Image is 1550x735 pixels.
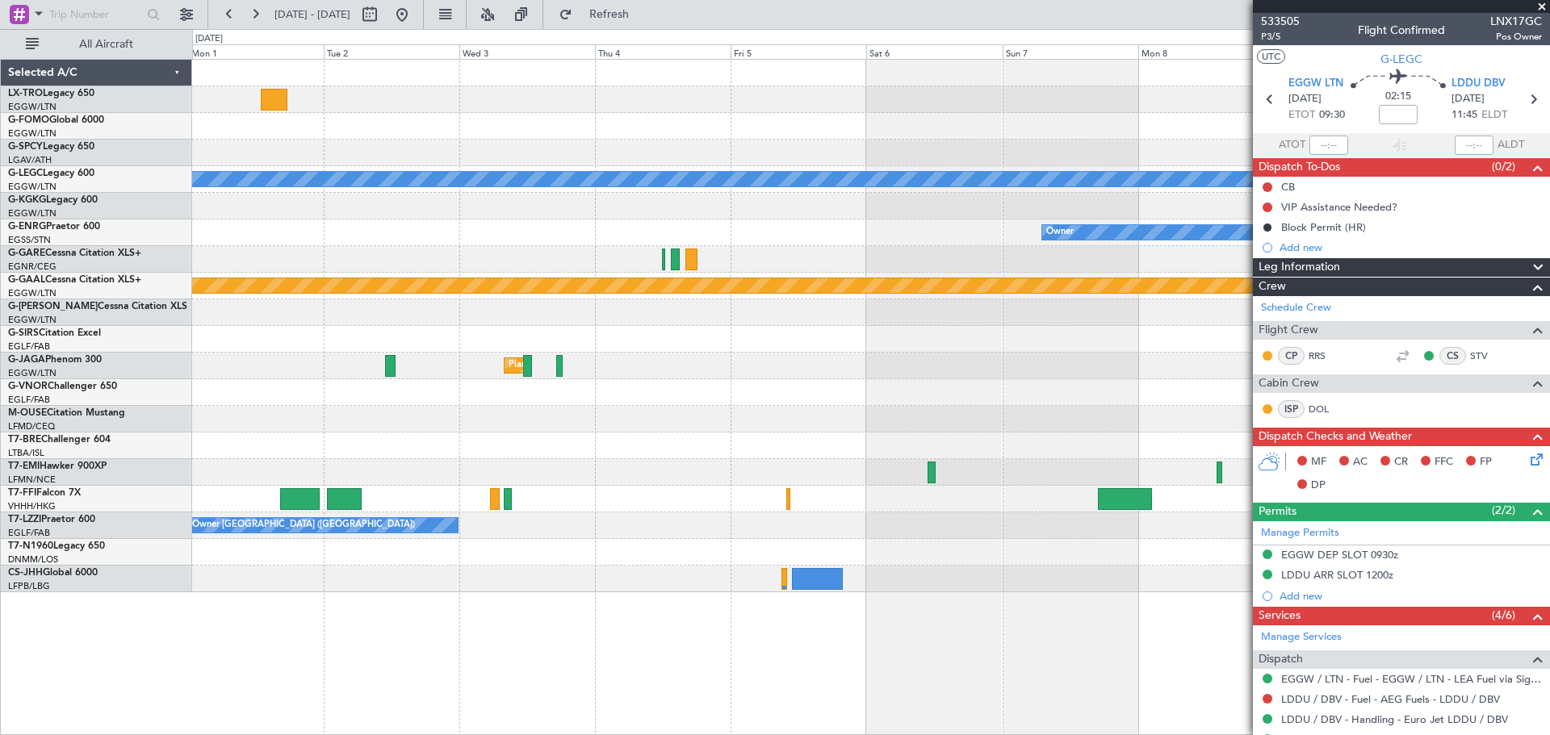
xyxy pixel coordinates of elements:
a: LFMD/CEQ [8,420,55,432]
span: FFC [1435,454,1453,470]
span: ALDT [1498,137,1524,153]
span: Dispatch Checks and Weather [1259,428,1412,446]
div: LDDU ARR SLOT 1200z [1281,568,1393,582]
span: G-ENRG [8,222,46,232]
div: ISP [1278,400,1305,418]
span: Pos Owner [1490,30,1542,44]
a: EGGW/LTN [8,181,57,193]
span: M-OUSE [8,408,47,418]
a: G-[PERSON_NAME]Cessna Citation XLS [8,302,187,311]
span: 11:45 [1452,107,1477,123]
span: (4/6) [1492,607,1515,624]
a: LDDU / DBV - Fuel - AEG Fuels - LDDU / DBV [1281,692,1500,706]
a: EGGW/LTN [8,101,57,113]
a: VHHH/HKG [8,500,56,512]
span: LDDU DBV [1452,76,1506,92]
div: CB [1281,180,1295,194]
span: G-SIRS [8,328,39,338]
a: G-VNORChallenger 650 [8,382,117,391]
button: All Aircraft [18,31,175,57]
a: EGNR/CEG [8,261,57,273]
span: EGGW LTN [1288,76,1343,92]
span: G-LEGC [8,169,43,178]
span: Services [1259,607,1301,625]
a: EGLF/FAB [8,527,50,539]
a: EGGW/LTN [8,287,57,299]
span: CR [1394,454,1408,470]
span: ELDT [1481,107,1507,123]
a: G-GAALCessna Citation XLS+ [8,275,141,285]
a: EGGW/LTN [8,207,57,219]
div: Planned Maint [GEOGRAPHIC_DATA] ([GEOGRAPHIC_DATA]) [509,353,763,378]
span: G-[PERSON_NAME] [8,302,98,311]
span: CS-JHH [8,568,43,578]
a: G-LEGCLegacy 600 [8,169,94,178]
a: G-SPCYLegacy 650 [8,142,94,152]
a: LGAV/ATH [8,154,52,166]
span: G-VNOR [8,382,48,391]
a: EGLF/FAB [8,394,50,406]
span: Crew [1259,278,1286,296]
div: EGGW DEP SLOT 0930z [1281,548,1398,562]
div: VIP Assistance Needed? [1281,200,1397,214]
span: ETOT [1288,107,1315,123]
button: Refresh [551,2,648,27]
a: G-SIRSCitation Excel [8,328,101,338]
span: 09:30 [1319,107,1345,123]
div: Thu 4 [595,44,731,59]
div: Mon 8 [1138,44,1274,59]
div: Block Permit (HR) [1281,220,1366,234]
div: Owner [GEOGRAPHIC_DATA] ([GEOGRAPHIC_DATA]) [192,513,415,537]
a: T7-FFIFalcon 7X [8,488,81,498]
div: Sat 6 [866,44,1002,59]
div: Flight Confirmed [1358,22,1445,39]
span: ATOT [1279,137,1305,153]
div: Add new [1280,240,1542,254]
span: All Aircraft [42,39,170,50]
span: (2/2) [1492,502,1515,519]
span: Permits [1259,503,1297,521]
span: Dispatch [1259,650,1303,669]
span: T7-BRE [8,435,41,445]
div: Wed 3 [459,44,595,59]
a: EGGW/LTN [8,127,57,140]
a: M-OUSECitation Mustang [8,408,125,418]
span: T7-N1960 [8,541,53,551]
button: UTC [1257,49,1285,64]
span: G-GARE [8,248,45,258]
span: T7-LZZI [8,515,41,524]
a: EGGW/LTN [8,314,57,326]
span: T7-FFI [8,488,36,498]
span: FP [1480,454,1492,470]
a: Manage Permits [1261,525,1339,541]
a: EGSS/STN [8,234,51,246]
span: G-LEGC [1380,51,1422,68]
input: Trip Number [49,2,142,27]
a: G-FOMOGlobal 6000 [8,115,104,125]
span: 533505 [1261,13,1300,30]
span: LNX17GC [1490,13,1542,30]
a: G-JAGAPhenom 300 [8,355,102,365]
a: DOL [1309,402,1345,416]
a: STV [1470,349,1506,363]
a: T7-LZZIPraetor 600 [8,515,95,524]
a: LDDU / DBV - Handling - Euro Jet LDDU / DBV [1281,712,1508,726]
a: LX-TROLegacy 650 [8,89,94,98]
span: T7-EMI [8,461,40,471]
span: [DATE] [1452,91,1485,107]
div: Mon 1 [188,44,324,59]
div: [DATE] [195,32,223,46]
a: T7-N1960Legacy 650 [8,541,105,551]
a: LFPB/LBG [8,580,50,592]
span: 02:15 [1385,89,1411,105]
input: --:-- [1309,136,1348,155]
a: LTBA/ISL [8,447,44,459]
span: Refresh [576,9,643,20]
a: G-KGKGLegacy 600 [8,195,98,205]
a: Manage Services [1261,629,1342,645]
a: CS-JHHGlobal 6000 [8,568,98,578]
div: Tue 2 [324,44,459,59]
a: LFMN/NCE [8,474,56,486]
div: Owner [1046,220,1074,244]
span: G-KGKG [8,195,46,205]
